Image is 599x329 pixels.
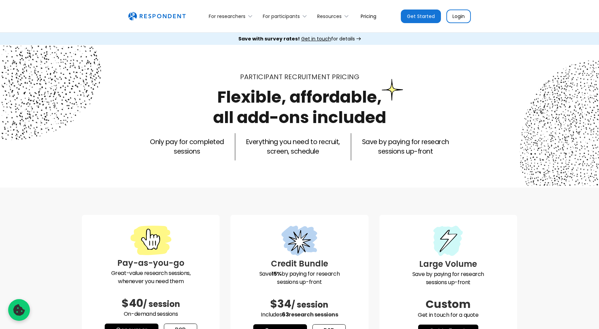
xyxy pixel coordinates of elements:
[426,296,470,312] span: Custom
[150,137,224,156] p: Only pay for completed sessions
[213,86,386,129] h1: Flexible, affordable, all add-ons included
[446,10,471,23] a: Login
[128,12,186,21] a: home
[401,10,441,23] a: Get Started
[282,311,289,318] span: 63
[87,269,214,285] p: Great-value research sessions, whenever you need them
[301,35,331,42] span: Get in touch
[87,310,214,318] p: On-demand sessions
[240,72,330,82] span: Participant recruitment
[236,311,363,319] p: Includes
[385,270,512,287] p: Save by paying for research sessions up-front
[313,8,355,24] div: Resources
[355,8,382,24] a: Pricing
[263,13,300,20] div: For participants
[332,72,359,82] span: PRICING
[238,35,300,42] strong: Save with survey rates!
[209,13,245,20] div: For researchers
[362,137,449,156] p: Save by paying for research sessions up-front
[205,8,259,24] div: For researchers
[238,35,355,42] div: for details
[385,311,512,319] p: Get in touch for a quote
[236,270,363,286] p: Save by paying for research sessions up-front
[128,12,186,21] img: Untitled UI logotext
[143,298,180,310] span: / session
[291,299,328,310] span: / session
[246,137,340,156] p: Everything you need to recruit, screen, schedule
[270,296,291,311] span: $34
[289,311,338,318] span: research sessions
[259,8,313,24] div: For participants
[317,13,342,20] div: Resources
[236,258,363,270] h3: Credit Bundle
[385,258,512,270] h3: Large Volume
[272,270,281,278] strong: 15%
[122,295,143,311] span: $40
[87,257,214,269] h3: Pay-as-you-go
